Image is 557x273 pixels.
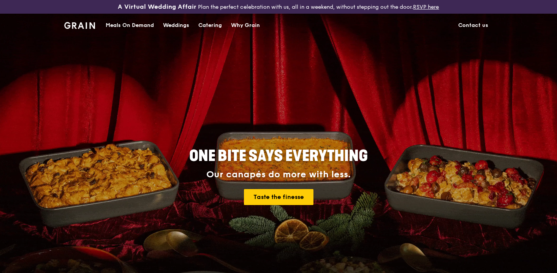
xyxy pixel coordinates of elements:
div: Our canapés do more with less. [142,169,415,180]
a: Catering [194,14,226,37]
a: Why Grain [226,14,264,37]
a: Weddings [158,14,194,37]
a: GrainGrain [64,13,95,36]
a: Contact us [454,14,493,37]
a: RSVP here [413,4,439,10]
h3: A Virtual Wedding Affair [118,3,196,11]
span: ONE BITE SAYS EVERYTHING [189,147,368,165]
div: Catering [198,14,222,37]
img: Grain [64,22,95,29]
div: Weddings [163,14,189,37]
div: Why Grain [231,14,260,37]
a: Taste the finesse [244,189,313,205]
div: Plan the perfect celebration with us, all in a weekend, without stepping out the door. [93,3,464,11]
div: Meals On Demand [106,14,154,37]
